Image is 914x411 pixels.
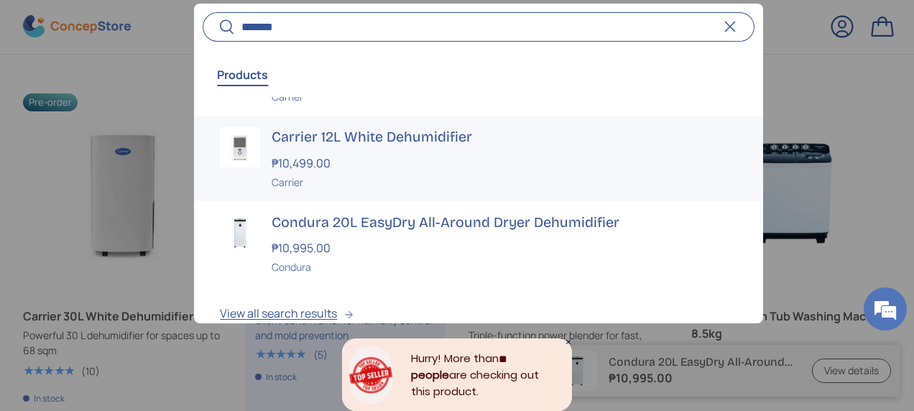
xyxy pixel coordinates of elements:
[565,338,572,346] div: Close
[194,116,762,202] a: carrier-dehumidifier-12-liter-full-view-concepstore Carrier 12L White Dehumidifier ₱10,499.00 Car...
[217,58,268,91] button: Products
[272,213,737,233] h3: Condura 20L EasyDry All-Around Dryer Dehumidifier
[272,128,737,148] h3: Carrier 12L White Dehumidifier
[220,128,260,168] img: carrier-dehumidifier-12-liter-full-view-concepstore
[272,89,737,104] div: Carrier
[194,201,762,287] a: condura-easy-dry-dehumidifier-full-view-concepstore.ph Condura 20L EasyDry All-Around Dryer Dehum...
[7,265,274,315] textarea: Type your message and hit 'Enter'
[272,241,334,257] strong: ₱10,995.00
[236,7,270,42] div: Minimize live chat window
[272,155,334,171] strong: ₱10,499.00
[75,80,241,99] div: Chat with us now
[194,287,762,347] button: View all search results
[272,260,737,275] div: Condura
[83,117,198,262] span: We're online!
[220,213,260,253] img: condura-easy-dry-dehumidifier-full-view-concepstore.ph
[272,175,737,190] div: Carrier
